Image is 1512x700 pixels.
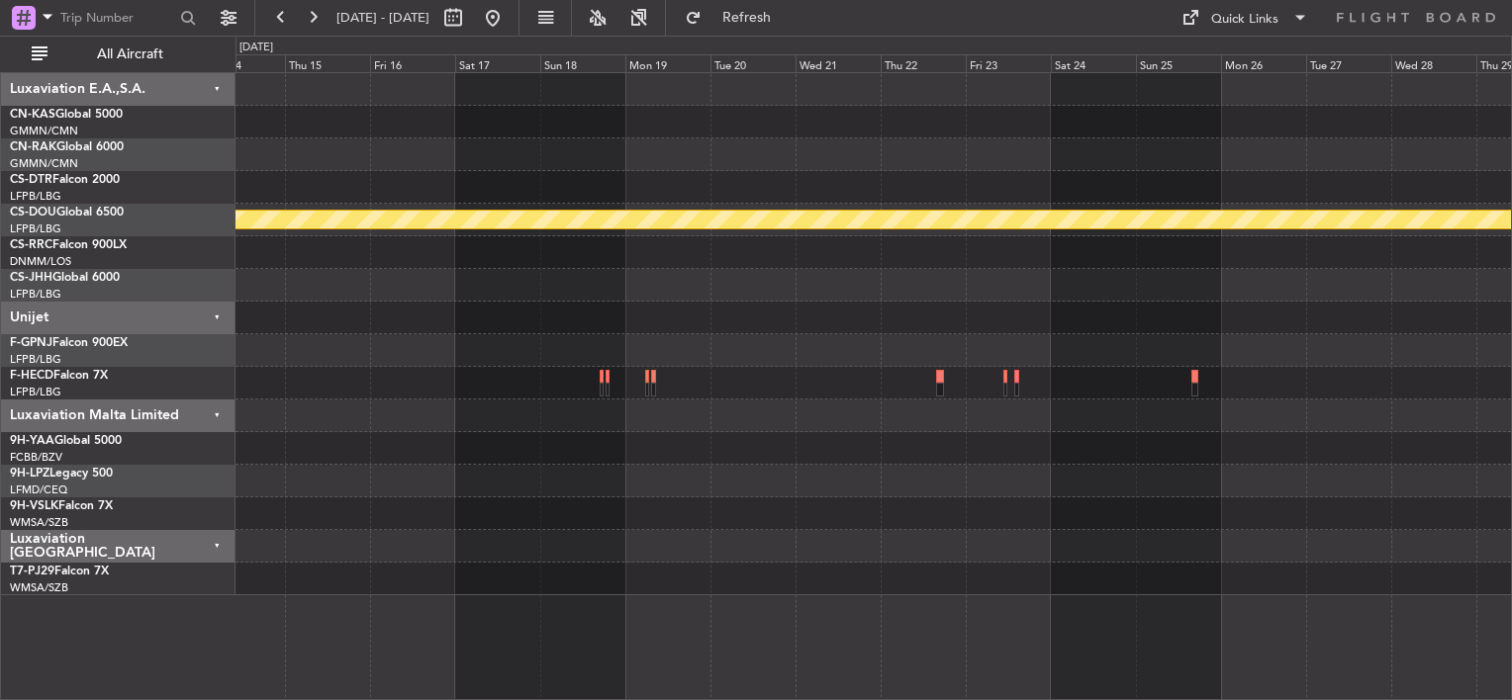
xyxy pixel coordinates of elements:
[10,337,128,349] a: F-GPNJFalcon 900EX
[1221,54,1306,72] div: Mon 26
[10,370,108,382] a: F-HECDFalcon 7X
[1391,54,1476,72] div: Wed 28
[10,174,52,186] span: CS-DTR
[10,254,71,269] a: DNMM/LOS
[1172,2,1318,34] button: Quick Links
[10,141,56,153] span: CN-RAK
[10,515,68,530] a: WMSA/SZB
[10,189,61,204] a: LFPB/LBG
[10,109,123,121] a: CN-KASGlobal 5000
[10,566,54,577] span: T7-PJ29
[881,54,966,72] div: Thu 22
[336,9,429,27] span: [DATE] - [DATE]
[10,468,49,480] span: 9H-LPZ
[10,124,78,138] a: GMMN/CMN
[10,239,52,251] span: CS-RRC
[10,207,124,219] a: CS-DOUGlobal 6500
[10,174,120,186] a: CS-DTRFalcon 2000
[239,40,273,56] div: [DATE]
[1051,54,1136,72] div: Sat 24
[10,156,78,171] a: GMMN/CMN
[625,54,710,72] div: Mon 19
[10,239,127,251] a: CS-RRCFalcon 900LX
[370,54,455,72] div: Fri 16
[1306,54,1391,72] div: Tue 27
[285,54,370,72] div: Thu 15
[540,54,625,72] div: Sun 18
[676,2,795,34] button: Refresh
[1136,54,1221,72] div: Sun 25
[10,500,113,512] a: 9H-VSLKFalcon 7X
[706,11,789,25] span: Refresh
[51,47,209,61] span: All Aircraft
[10,221,61,236] a: LFPB/LBG
[455,54,540,72] div: Sat 17
[10,272,52,284] span: CS-JHH
[10,468,113,480] a: 9H-LPZLegacy 500
[966,54,1051,72] div: Fri 23
[10,500,58,512] span: 9H-VSLK
[60,3,174,33] input: Trip Number
[10,580,68,595] a: WMSA/SZB
[10,207,56,219] span: CS-DOU
[10,450,62,465] a: FCBB/BZV
[10,435,122,447] a: 9H-YAAGlobal 5000
[10,435,54,447] span: 9H-YAA
[200,54,285,72] div: Wed 14
[10,482,67,497] a: LFMD/CEQ
[10,287,61,302] a: LFPB/LBG
[10,141,124,153] a: CN-RAKGlobal 6000
[10,337,52,349] span: F-GPNJ
[10,272,120,284] a: CS-JHHGlobal 6000
[10,352,61,367] a: LFPB/LBG
[10,566,109,577] a: T7-PJ29Falcon 7X
[22,39,215,70] button: All Aircraft
[10,370,53,382] span: F-HECD
[10,385,61,399] a: LFPB/LBG
[710,54,796,72] div: Tue 20
[796,54,881,72] div: Wed 21
[10,109,55,121] span: CN-KAS
[1211,10,1278,30] div: Quick Links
